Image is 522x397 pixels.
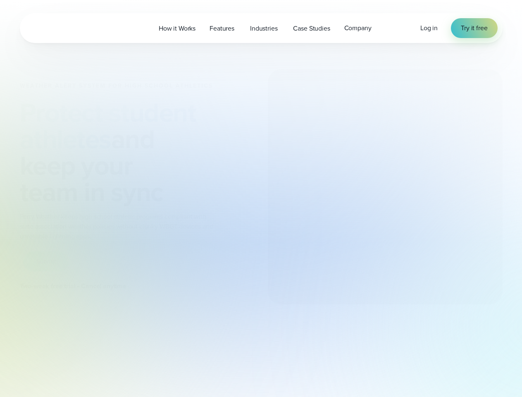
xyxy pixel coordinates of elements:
span: Case Studies [293,24,330,33]
span: Features [210,24,234,33]
a: Try it free [451,18,497,38]
a: Log in [420,23,438,33]
span: Industries [250,24,277,33]
a: How it Works [152,20,203,37]
span: How it Works [159,24,195,33]
span: Company [344,23,372,33]
a: Case Studies [286,20,337,37]
span: Try it free [461,23,487,33]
